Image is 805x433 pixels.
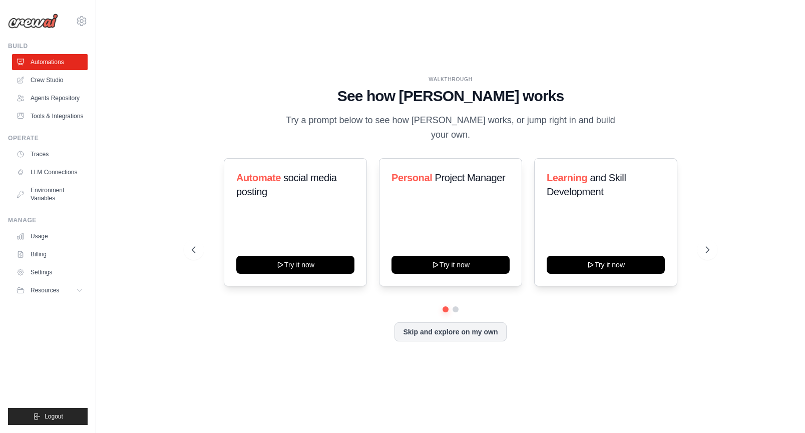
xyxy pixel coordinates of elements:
button: Try it now [236,256,354,274]
div: WALKTHROUGH [192,76,709,83]
button: Try it now [547,256,665,274]
span: Logout [45,412,63,420]
span: Automate [236,172,281,183]
div: Manage [8,216,88,224]
span: Project Manager [435,172,506,183]
h1: See how [PERSON_NAME] works [192,87,709,105]
a: Environment Variables [12,182,88,206]
span: Learning [547,172,587,183]
a: Billing [12,246,88,262]
span: social media posting [236,172,337,197]
span: and Skill Development [547,172,626,197]
img: Logo [8,14,58,29]
div: Build [8,42,88,50]
a: Crew Studio [12,72,88,88]
a: Automations [12,54,88,70]
button: Logout [8,408,88,425]
a: Agents Repository [12,90,88,106]
div: Operate [8,134,88,142]
span: Personal [391,172,432,183]
a: LLM Connections [12,164,88,180]
a: Settings [12,264,88,280]
p: Try a prompt below to see how [PERSON_NAME] works, or jump right in and build your own. [282,113,619,143]
span: Resources [31,286,59,294]
a: Tools & Integrations [12,108,88,124]
button: Skip and explore on my own [394,322,506,341]
button: Resources [12,282,88,298]
button: Try it now [391,256,510,274]
a: Traces [12,146,88,162]
a: Usage [12,228,88,244]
